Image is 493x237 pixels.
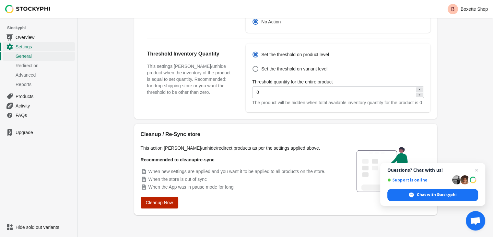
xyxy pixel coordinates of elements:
button: Cleanup Now [141,197,178,208]
span: Set the threshold on variant level [261,66,327,72]
h2: Threshold Inventory Quantity [147,50,233,58]
span: Redirection [16,62,74,69]
span: Close chat [473,166,480,174]
span: Avatar with initials B [448,4,458,14]
a: Settings [3,42,75,51]
span: Hide sold out variants [16,224,74,231]
span: Settings [16,44,74,50]
a: Activity [3,101,75,110]
span: When the store is out of sync [148,177,207,182]
strong: Recommended to cleanup/re-sync [141,157,215,162]
span: When new settings are applied and you want it to be applied to all products on the store. [148,169,325,174]
a: Advanced [3,70,75,80]
span: FAQs [16,112,74,118]
span: When the App was in pause mode for long [148,184,234,190]
span: Products [16,93,74,100]
h2: Cleanup / Re-Sync store [141,131,335,138]
span: Questions? Chat with us! [387,168,478,173]
p: This action [PERSON_NAME]/unhide/redirect products as per the settings applied above. [141,145,335,151]
a: Redirection [3,61,75,70]
a: FAQs [3,110,75,120]
span: Stockyphi [7,25,77,31]
span: Support is online [387,178,450,182]
img: Stockyphi [5,5,51,13]
span: Set the threshold on product level [261,51,329,58]
span: No Action [261,19,281,25]
a: Reports [3,80,75,89]
a: Upgrade [3,128,75,137]
span: Upgrade [16,129,74,136]
a: Overview [3,32,75,42]
span: Reports [16,81,74,88]
span: Chat with Stockyphi [417,192,457,198]
a: Hide sold out variants [3,223,75,232]
h3: This settings [PERSON_NAME]/unhide product when the inventory of the product is equal to set quan... [147,63,233,95]
text: B [451,6,455,12]
span: Cleanup Now [146,200,173,205]
button: Avatar with initials BBoxette Shop [445,3,490,16]
div: The product will be hidden when total available inventory quantity for the product is 0 [252,99,424,106]
div: Chat with Stockyphi [387,189,478,201]
label: Threshold quantity for the entire product [252,79,333,85]
div: Open chat [466,211,485,231]
span: Advanced [16,72,74,78]
a: General [3,51,75,61]
p: Boxette Shop [461,6,488,12]
a: Products [3,92,75,101]
span: General [16,53,74,59]
span: Overview [16,34,74,41]
span: Activity [16,103,74,109]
